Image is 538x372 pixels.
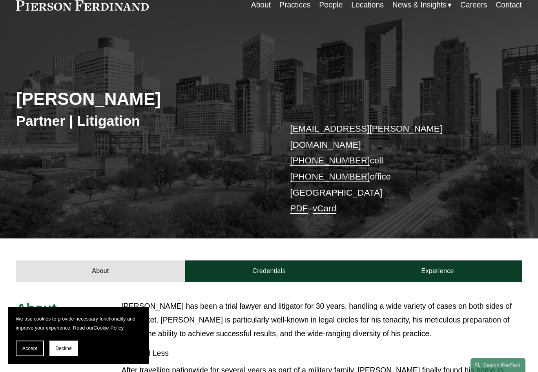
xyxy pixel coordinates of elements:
section: Cookie banner [8,307,149,364]
a: Cookie Policy [93,325,123,331]
span: Read Less [127,349,522,358]
a: Search this site [471,358,525,372]
span: About [16,301,57,316]
a: [EMAIL_ADDRESS][PERSON_NAME][DOMAIN_NAME] [290,124,442,150]
a: [PHONE_NUMBER] [290,172,370,181]
button: Read Less [122,343,522,364]
button: Decline [49,341,78,356]
h2: [PERSON_NAME] [16,88,269,109]
a: vCard [313,203,336,213]
a: Experience [353,260,522,282]
button: Accept [16,341,44,356]
a: About [16,260,185,282]
p: We use cookies to provide necessary functionality and improve your experience. Read our . [16,315,141,333]
span: Accept [22,346,37,351]
p: [PERSON_NAME] has been a trial lawyer and litigator for 30 years, handling a wide variety of case... [122,300,522,341]
p: cell office [GEOGRAPHIC_DATA] – [290,121,501,217]
a: PDF [290,203,308,213]
span: Decline [55,346,72,351]
h3: Partner | Litigation [16,112,269,130]
a: [PHONE_NUMBER] [290,156,370,165]
a: Credentials [185,260,354,282]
